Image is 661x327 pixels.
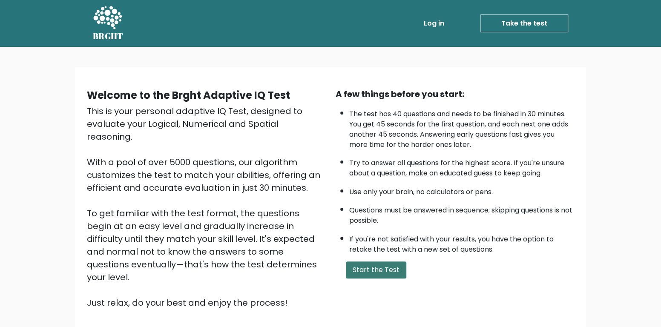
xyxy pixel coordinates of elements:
[346,261,406,278] button: Start the Test
[420,15,448,32] a: Log in
[93,31,124,41] h5: BRGHT
[93,3,124,43] a: BRGHT
[349,201,574,226] li: Questions must be answered in sequence; skipping questions is not possible.
[349,183,574,197] li: Use only your brain, no calculators or pens.
[349,105,574,150] li: The test has 40 questions and needs to be finished in 30 minutes. You get 45 seconds for the firs...
[87,105,325,309] div: This is your personal adaptive IQ Test, designed to evaluate your Logical, Numerical and Spatial ...
[349,230,574,255] li: If you're not satisfied with your results, you have the option to retake the test with a new set ...
[349,154,574,178] li: Try to answer all questions for the highest score. If you're unsure about a question, make an edu...
[87,88,290,102] b: Welcome to the Brght Adaptive IQ Test
[480,14,568,32] a: Take the test
[336,88,574,100] div: A few things before you start:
